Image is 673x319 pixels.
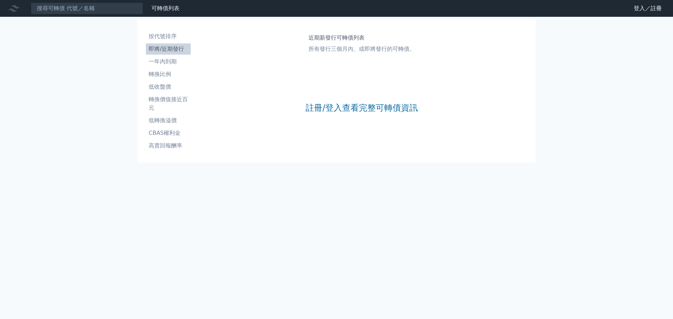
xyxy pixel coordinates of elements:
[146,141,191,150] li: 高賣回報酬率
[146,69,191,80] a: 轉換比例
[146,45,191,53] li: 即將/近期發行
[146,57,191,66] li: 一年內到期
[146,31,191,42] a: 按代號排序
[628,3,667,14] a: 登入／註冊
[146,129,191,137] li: CBAS權利金
[146,43,191,55] a: 即將/近期發行
[146,81,191,92] a: 低收盤價
[308,34,415,42] h1: 近期新發行可轉債列表
[146,95,191,112] li: 轉換價值接近百元
[146,115,191,126] a: 低轉換溢價
[151,5,179,12] a: 可轉債列表
[146,56,191,67] a: 一年內到期
[31,2,143,14] input: 搜尋可轉債 代號／名稱
[146,94,191,113] a: 轉換價值接近百元
[146,70,191,78] li: 轉換比例
[146,127,191,139] a: CBAS權利金
[146,32,191,41] li: 按代號排序
[146,83,191,91] li: 低收盤價
[308,45,415,53] p: 所有發行三個月內、或即將發行的可轉債。
[146,140,191,151] a: 高賣回報酬率
[306,102,418,113] a: 註冊/登入查看完整可轉債資訊
[146,116,191,125] li: 低轉換溢價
